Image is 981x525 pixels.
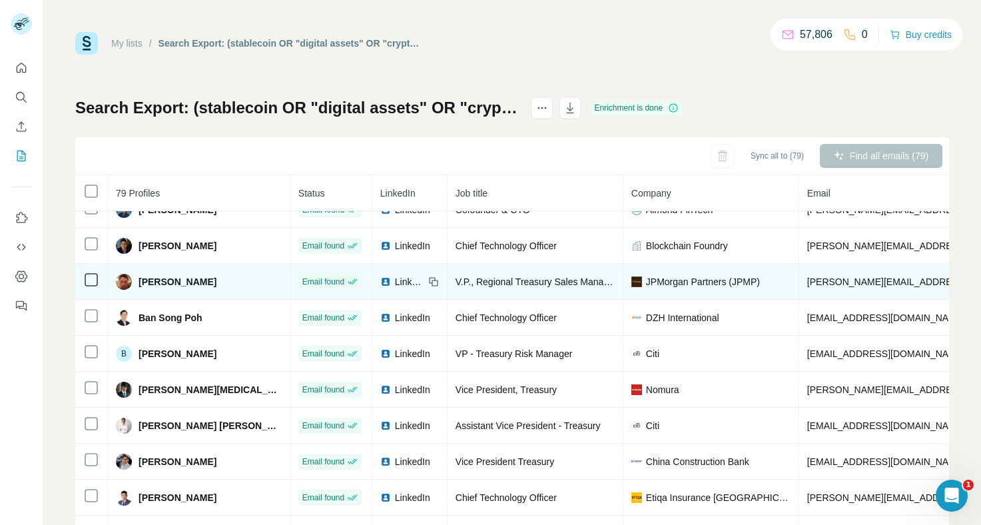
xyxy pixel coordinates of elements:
span: [EMAIL_ADDRESS][DOMAIN_NAME] [807,348,965,359]
img: LinkedIn logo [380,456,391,467]
p: 0 [862,27,868,43]
img: company-logo [631,460,642,462]
span: Email found [302,348,344,360]
span: Email found [302,420,344,432]
span: LinkedIn [380,188,416,199]
span: Email found [302,240,344,252]
span: Email found [302,492,344,504]
h1: Search Export: (stablecoin OR "digital assets" OR "crypto payments" OR "web3 payments" OR DeFi OR... [75,97,519,119]
button: Use Surfe API [11,235,32,259]
span: VP - Treasury Risk Manager [456,348,573,359]
span: Company [631,188,671,199]
iframe: Intercom live chat [936,480,968,512]
span: Job title [456,188,488,199]
span: LinkedIn [395,239,430,253]
span: Vice President, Treasury [456,384,557,395]
span: [PERSON_NAME] [139,455,216,468]
a: My lists [111,38,143,49]
img: Avatar [116,274,132,290]
img: Avatar [116,454,132,470]
img: Avatar [116,418,132,434]
button: Sync all to (79) [741,146,813,166]
span: Email found [302,276,344,288]
span: Citi [646,347,659,360]
span: Email found [302,384,344,396]
span: 79 Profiles [116,188,160,199]
button: Feedback [11,294,32,318]
span: Assistant Vice President - Treasury [456,420,601,431]
img: company-logo [631,276,642,287]
span: [PERSON_NAME] [139,347,216,360]
button: actions [531,97,553,119]
span: Chief Technology Officer [456,241,557,251]
span: Chief Technology Officer [456,492,557,503]
img: company-logo [631,420,642,431]
span: LinkedIn [395,455,430,468]
span: LinkedIn [395,311,430,324]
span: [EMAIL_ADDRESS][DOMAIN_NAME] [807,312,965,323]
img: Avatar [116,310,132,326]
img: LinkedIn logo [380,384,391,395]
button: Use Surfe on LinkedIn [11,206,32,230]
span: Blockchain Foundry [646,239,728,253]
span: Vice President Treasury [456,456,554,467]
span: [PERSON_NAME] [PERSON_NAME] [139,419,282,432]
button: Buy credits [890,25,952,44]
span: [EMAIL_ADDRESS][DOMAIN_NAME] [807,420,965,431]
img: LinkedIn logo [380,241,391,251]
div: Enrichment is done [590,100,683,116]
span: LinkedIn [395,275,424,288]
img: company-logo [631,312,642,323]
span: V.P., Regional Treasury Sales Manager, FI & NBFI Segment [456,276,703,287]
span: [PERSON_NAME] [139,275,216,288]
button: Enrich CSV [11,115,32,139]
img: LinkedIn logo [380,348,391,359]
span: Email found [302,312,344,324]
img: LinkedIn logo [380,420,391,431]
div: B [116,346,132,362]
button: My lists [11,144,32,168]
span: 1 [963,480,974,490]
span: Email found [302,456,344,468]
span: Ban Song Poh [139,311,202,324]
span: China Construction Bank [646,455,749,468]
span: [PERSON_NAME] [139,491,216,504]
img: LinkedIn logo [380,492,391,503]
img: company-logo [631,384,642,395]
span: JPMorgan Partners (JPMP) [646,275,760,288]
span: Cofounder & CTO [456,205,530,215]
span: Sync all to (79) [751,150,804,162]
img: Avatar [116,490,132,506]
button: Quick start [11,56,32,80]
span: Status [298,188,325,199]
span: Email [807,188,830,199]
span: Nomura [646,383,679,396]
span: DZH International [646,311,719,324]
img: company-logo [631,348,642,359]
span: LinkedIn [395,383,430,396]
p: 57,806 [800,27,832,43]
img: LinkedIn logo [380,312,391,323]
span: LinkedIn [395,347,430,360]
img: Avatar [116,382,132,398]
li: / [149,37,152,50]
img: company-logo [631,492,642,503]
span: Citi [646,419,659,432]
span: [EMAIL_ADDRESS][DOMAIN_NAME] [807,456,965,467]
span: LinkedIn [395,419,430,432]
img: Avatar [116,238,132,254]
span: [PERSON_NAME] [139,239,216,253]
img: LinkedIn logo [380,276,391,287]
button: Search [11,85,32,109]
span: Etiqa Insurance [GEOGRAPHIC_DATA] [646,491,791,504]
button: Dashboard [11,264,32,288]
span: LinkedIn [395,491,430,504]
div: Search Export: (stablecoin OR "digital assets" OR "crypto payments" OR "web3 payments" OR DeFi OR... [159,37,423,50]
span: [PERSON_NAME][MEDICAL_DATA] [139,383,282,396]
span: Chief Technology Officer [456,312,557,323]
img: Surfe Logo [75,32,98,55]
